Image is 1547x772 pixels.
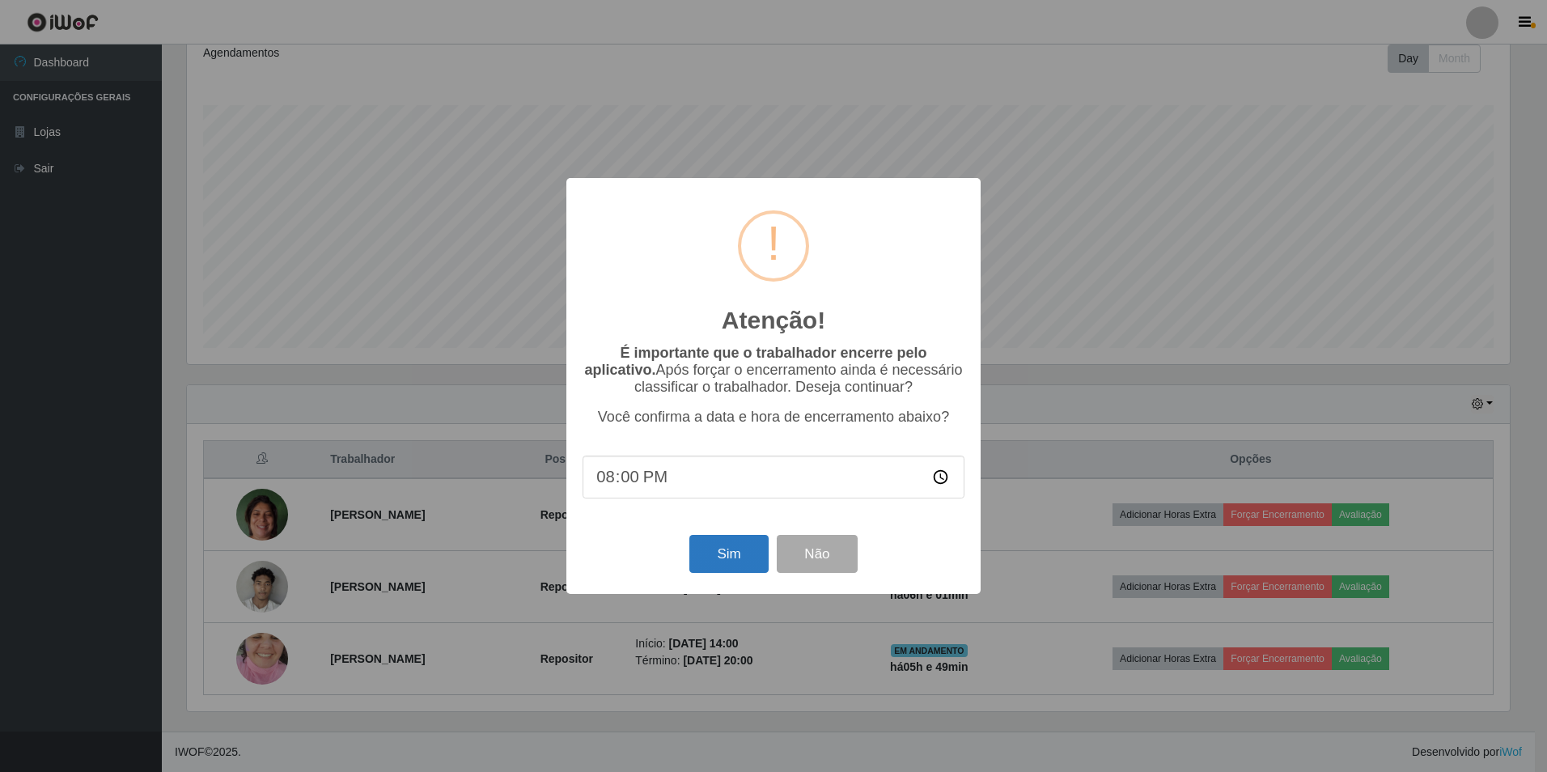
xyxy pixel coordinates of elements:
h2: Atenção! [722,306,825,335]
p: Você confirma a data e hora de encerramento abaixo? [583,409,964,426]
button: Não [777,535,857,573]
b: É importante que o trabalhador encerre pelo aplicativo. [584,345,926,378]
p: Após forçar o encerramento ainda é necessário classificar o trabalhador. Deseja continuar? [583,345,964,396]
button: Sim [689,535,768,573]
